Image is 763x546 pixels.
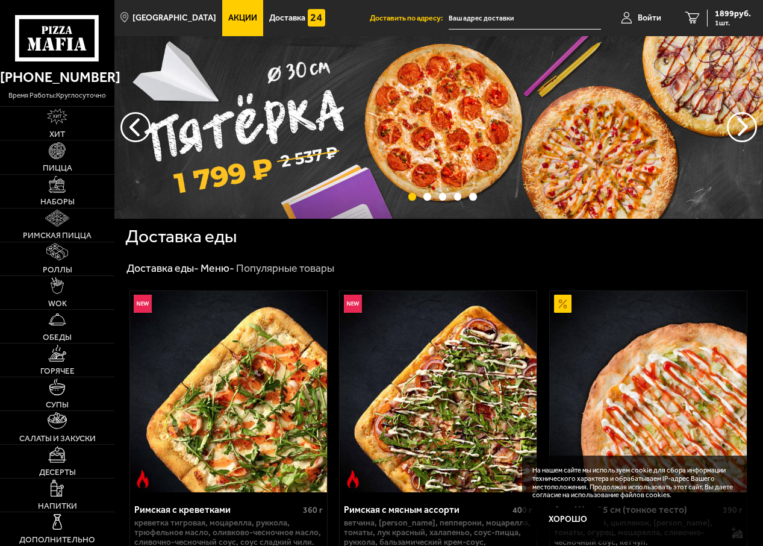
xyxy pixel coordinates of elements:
[130,291,327,492] img: Римская с креветками
[125,228,237,246] h1: Доставка еды
[370,14,449,22] span: Доставить по адресу:
[23,231,92,240] span: Римская пицца
[126,262,199,275] a: Доставка еды-
[423,193,431,201] button: точки переключения
[727,112,757,142] button: предыдущий
[715,10,751,18] span: 1899 руб.
[228,14,257,22] span: Акции
[134,470,152,488] img: Острое блюдо
[449,7,601,30] input: Ваш адрес доставки
[344,504,509,515] div: Римская с мясным ассорти
[236,262,334,275] div: Популярные товары
[344,295,362,313] img: Новинка
[469,193,477,201] button: точки переключения
[40,198,75,206] span: Наборы
[550,291,747,492] img: Аль-Шам 25 см (тонкое тесто)
[43,266,72,274] span: Роллы
[19,536,95,544] span: Дополнительно
[46,401,69,409] span: Супы
[512,505,532,515] span: 400 г
[201,262,234,275] a: Меню-
[638,14,661,22] span: Войти
[715,19,751,27] span: 1 шт.
[532,466,734,500] p: На нашем сайте мы используем cookie для сбора информации технического характера и обрабатываем IP...
[269,14,305,22] span: Доставка
[344,470,362,488] img: Острое блюдо
[303,505,323,515] span: 360 г
[40,367,75,375] span: Горячее
[132,14,216,22] span: [GEOGRAPHIC_DATA]
[48,300,67,308] span: WOK
[340,291,537,492] img: Римская с мясным ассорти
[49,130,65,139] span: Хит
[134,504,300,515] div: Римская с креветками
[134,295,152,313] img: Новинка
[43,164,72,172] span: Пицца
[43,333,72,342] span: Обеды
[532,507,604,532] button: Хорошо
[39,468,76,477] span: Десерты
[550,291,747,492] a: АкционныйАль-Шам 25 см (тонкое тесто)
[38,502,77,510] span: Напитки
[130,291,327,492] a: НовинкаОстрое блюдоРимская с креветками
[454,193,462,201] button: точки переключения
[554,295,572,313] img: Акционный
[19,435,96,443] span: Салаты и закуски
[308,9,326,27] img: 15daf4d41897b9f0e9f617042186c801.svg
[120,112,151,142] button: следующий
[408,193,416,201] button: точки переключения
[439,193,447,201] button: точки переключения
[340,291,537,492] a: НовинкаОстрое блюдоРимская с мясным ассорти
